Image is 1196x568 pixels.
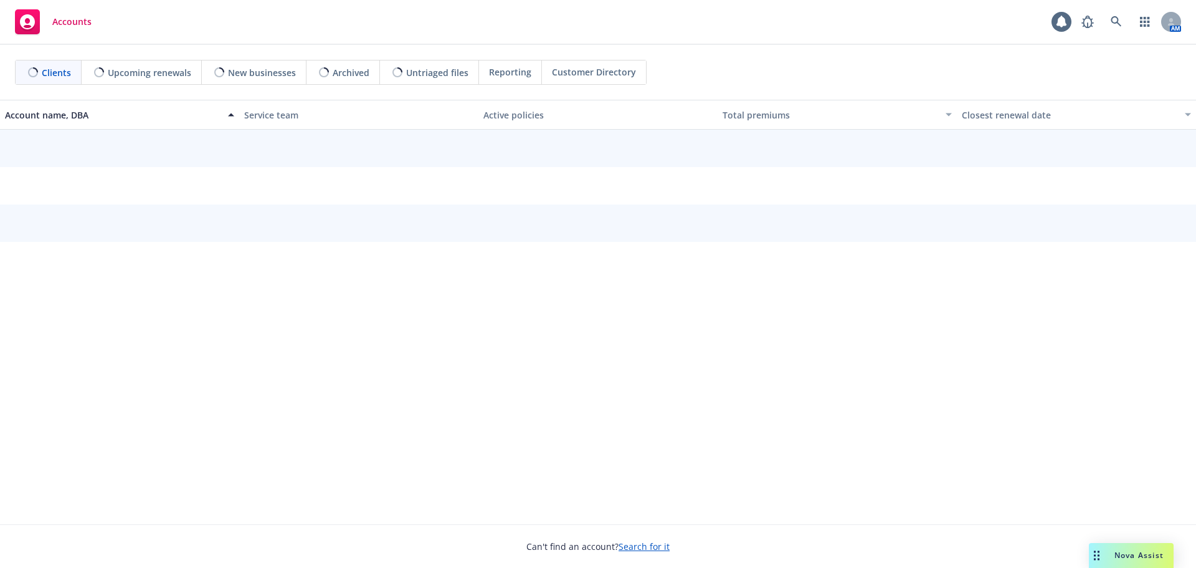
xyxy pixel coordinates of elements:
a: Search for it [619,541,670,552]
div: Closest renewal date [962,108,1177,122]
a: Switch app [1132,9,1157,34]
button: Service team [239,100,478,130]
span: Untriaged files [406,66,468,79]
div: Drag to move [1089,543,1104,568]
span: Customer Directory [552,65,636,79]
span: Upcoming renewals [108,66,191,79]
div: Service team [244,108,473,122]
a: Accounts [10,4,97,39]
div: Total premiums [723,108,938,122]
button: Active policies [478,100,718,130]
button: Nova Assist [1089,543,1174,568]
a: Search [1104,9,1129,34]
button: Closest renewal date [957,100,1196,130]
span: New businesses [228,66,296,79]
div: Active policies [483,108,713,122]
span: Accounts [52,17,92,27]
span: Can't find an account? [526,540,670,553]
span: Archived [333,66,369,79]
span: Clients [42,66,71,79]
button: Total premiums [718,100,957,130]
span: Reporting [489,65,531,79]
a: Report a Bug [1075,9,1100,34]
div: Account name, DBA [5,108,221,122]
span: Nova Assist [1114,550,1164,561]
